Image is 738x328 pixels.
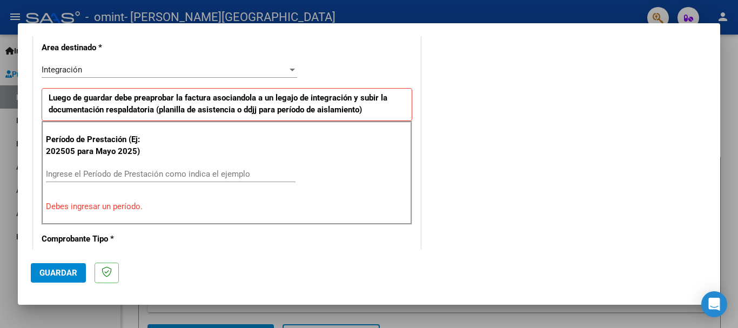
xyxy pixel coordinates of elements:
[701,291,727,317] div: Open Intercom Messenger
[42,233,153,245] p: Comprobante Tipo *
[42,65,82,75] span: Integración
[39,268,77,278] span: Guardar
[42,42,153,54] p: Area destinado *
[31,263,86,283] button: Guardar
[46,133,155,158] p: Período de Prestación (Ej: 202505 para Mayo 2025)
[49,93,387,115] strong: Luego de guardar debe preaprobar la factura asociandola a un legajo de integración y subir la doc...
[46,200,408,213] p: Debes ingresar un período.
